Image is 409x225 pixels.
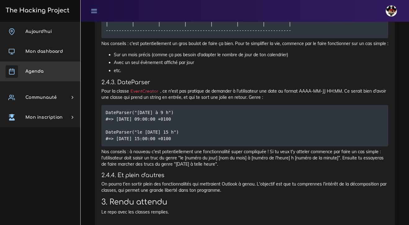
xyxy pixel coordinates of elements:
span: Aujourd'hui [25,29,52,34]
h2: 3. Rendu attendu [101,198,388,207]
li: Avec un seul évènement affiché par jour [114,59,388,67]
p: Pour la classe , ce n'est pas pratique de demander à l'utilisateur une date au format AAAA-MM-JJ ... [101,88,388,101]
p: Le repo avec les classes remplies. [101,209,388,215]
li: etc. [114,67,388,75]
span: Mon inscription [25,115,63,120]
h4: 2.4.4. Et plein d'autres [101,172,388,179]
h4: 2.4.3. DateParser [101,79,388,86]
li: Sur un mois précis (comme ça pas besoin d'adapter le nombre de jour de ton calendrier) [114,51,388,59]
p: Nos conseils : à nouveau c'est potentiellement une fonctionnalité super compliquée ! Si tu veux t... [101,149,388,168]
code: DateParser("[DATE] à 9 h") #=> [DATE] 09:00:00 +0100 DateParser("le [DATE] 15 h") #=> [DATE] 15:0... [106,109,179,142]
p: Nos conseils : c'est potentiellement un gros boulot de faire ça bien. Pour te simplifier la vie, ... [101,40,388,47]
span: Mon dashboard [25,49,63,54]
span: Communauté [25,95,57,100]
span: Agenda [25,69,43,74]
code: EventCreator [129,88,160,94]
p: On pourra t'en sortir plein des fonctionnalités qui mettraient Outlook à genou. L'objectif est qu... [101,181,388,194]
img: avatar [386,5,397,16]
h3: The Hacking Project [4,7,69,14]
